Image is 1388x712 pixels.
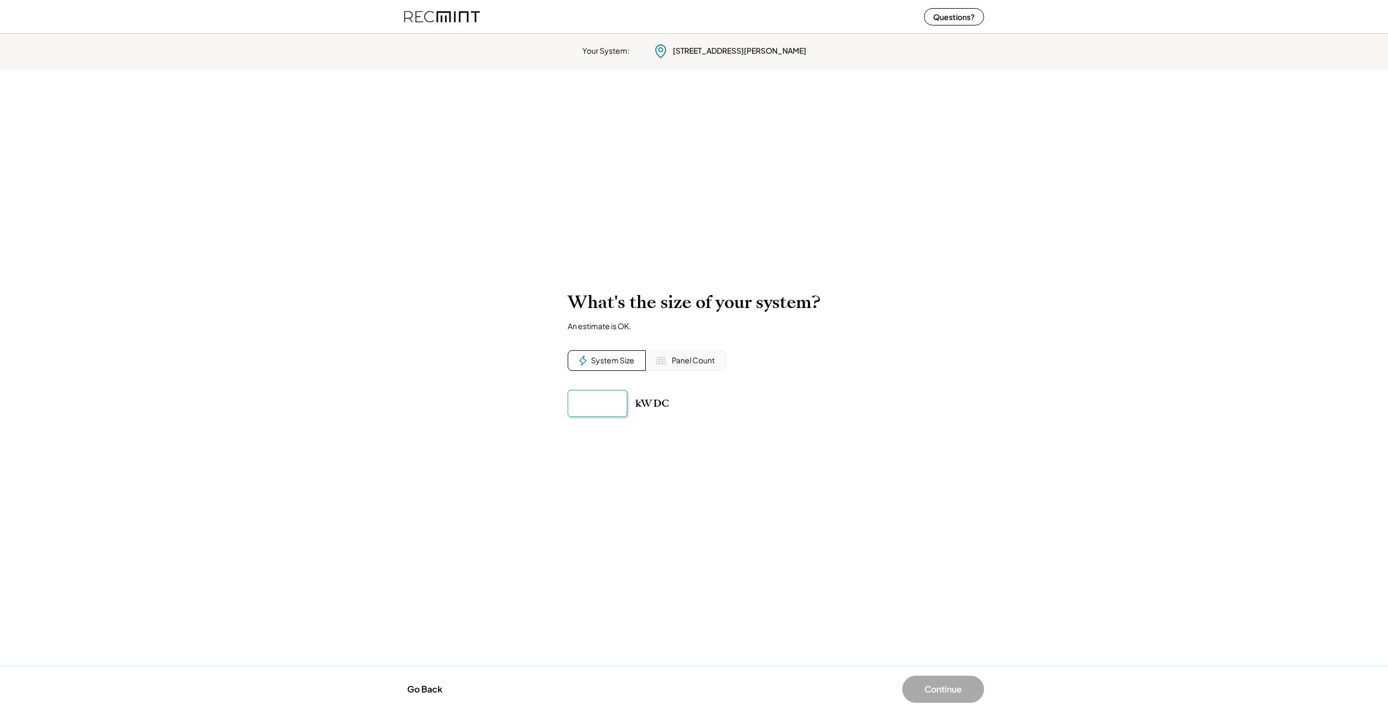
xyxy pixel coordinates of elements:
div: [STREET_ADDRESS][PERSON_NAME] [673,46,806,56]
button: Continue [902,676,984,703]
button: Questions? [924,8,984,25]
div: Panel Count [672,355,715,366]
h2: What's the size of your system? [568,292,820,313]
div: An estimate is OK. [568,321,631,331]
img: Solar%20Panel%20Icon%20%281%29.svg [656,355,666,366]
div: kW DC [635,397,669,410]
button: Go Back [404,677,446,701]
div: Your System: [582,46,629,56]
img: recmint-logotype%403x%20%281%29.jpeg [404,2,480,31]
div: System Size [591,355,634,366]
